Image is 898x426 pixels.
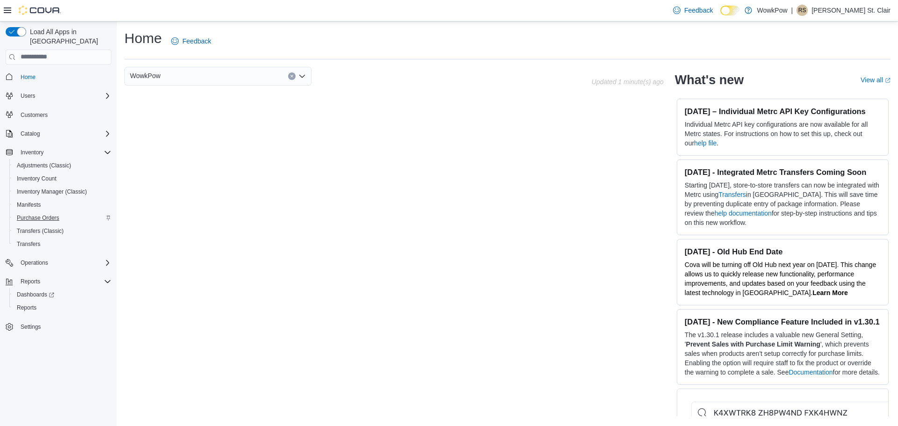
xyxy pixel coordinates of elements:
span: Inventory Count [17,175,57,182]
span: Load All Apps in [GEOGRAPHIC_DATA] [26,27,111,46]
span: Home [17,71,111,83]
button: Inventory [17,147,47,158]
span: Transfers (Classic) [13,225,111,237]
button: Inventory Count [9,172,115,185]
span: Customers [21,111,48,119]
span: WowkPow [130,70,160,81]
span: Purchase Orders [13,212,111,224]
p: The v1.30.1 release includes a valuable new General Setting, ' ', which prevents sales when produ... [685,330,881,377]
span: Feedback [684,6,713,15]
button: Purchase Orders [9,211,115,224]
button: Reports [9,301,115,314]
a: Purchase Orders [13,212,63,224]
input: Dark Mode [720,6,740,15]
a: Transfers [718,191,746,198]
span: Manifests [13,199,111,210]
span: Adjustments (Classic) [17,162,71,169]
nav: Complex example [6,66,111,358]
span: Adjustments (Classic) [13,160,111,171]
a: help documentation [715,209,772,217]
span: Dark Mode [720,15,721,16]
a: Feedback [669,1,717,20]
p: Starting [DATE], store-to-store transfers can now be integrated with Metrc using in [GEOGRAPHIC_D... [685,181,881,227]
button: Settings [2,320,115,333]
span: Operations [21,259,48,267]
button: Open list of options [298,72,306,80]
p: WowkPow [757,5,787,16]
span: Cova will be turning off Old Hub next year on [DATE]. This change allows us to quickly release ne... [685,261,876,296]
span: Inventory Manager (Classic) [17,188,87,195]
a: Reports [13,302,40,313]
strong: Prevent Sales with Purchase Limit Warning [686,340,820,348]
button: Operations [17,257,52,268]
button: Inventory [2,146,115,159]
a: Manifests [13,199,44,210]
a: Feedback [167,32,215,51]
a: Inventory Count [13,173,60,184]
button: Inventory Manager (Classic) [9,185,115,198]
span: Manifests [17,201,41,209]
a: Dashboards [9,288,115,301]
a: Transfers [13,238,44,250]
span: Inventory [17,147,111,158]
span: RS [798,5,806,16]
button: Reports [2,275,115,288]
span: Reports [21,278,40,285]
button: Manifests [9,198,115,211]
p: Individual Metrc API key configurations are now available for all Metrc states. For instructions ... [685,120,881,148]
a: Adjustments (Classic) [13,160,75,171]
strong: Learn More [812,289,847,296]
a: Customers [17,109,51,121]
button: Catalog [17,128,43,139]
span: Inventory Manager (Classic) [13,186,111,197]
a: help file [694,139,717,147]
button: Users [17,90,39,101]
a: Transfers (Classic) [13,225,67,237]
span: Customers [17,109,111,121]
button: Catalog [2,127,115,140]
button: Reports [17,276,44,287]
button: Users [2,89,115,102]
span: Settings [17,321,111,332]
button: Customers [2,108,115,122]
h3: [DATE] - Old Hub End Date [685,247,881,256]
span: Settings [21,323,41,331]
button: Clear input [288,72,296,80]
a: Documentation [789,368,833,376]
span: Transfers (Classic) [17,227,64,235]
span: Reports [13,302,111,313]
button: Operations [2,256,115,269]
button: Transfers [9,238,115,251]
span: Feedback [182,36,211,46]
span: Catalog [17,128,111,139]
h3: [DATE] - New Compliance Feature Included in v1.30.1 [685,317,881,326]
h3: [DATE] - Integrated Metrc Transfers Coming Soon [685,167,881,177]
span: Reports [17,304,36,311]
p: [PERSON_NAME] St. Clair [811,5,891,16]
span: Reports [17,276,111,287]
span: Catalog [21,130,40,137]
a: Home [17,72,39,83]
h2: What's new [675,72,744,87]
button: Transfers (Classic) [9,224,115,238]
span: Users [21,92,35,100]
span: Transfers [17,240,40,248]
p: Updated 1 minute(s) ago [592,78,664,86]
div: Reggie St. Clair [797,5,808,16]
button: Home [2,70,115,84]
span: Transfers [13,238,111,250]
a: Inventory Manager (Classic) [13,186,91,197]
span: Inventory Count [13,173,111,184]
img: Cova [19,6,61,15]
p: | [791,5,793,16]
span: Purchase Orders [17,214,59,222]
svg: External link [885,78,891,83]
span: Dashboards [17,291,54,298]
a: Settings [17,321,44,332]
span: Users [17,90,111,101]
span: Inventory [21,149,43,156]
span: Dashboards [13,289,111,300]
button: Adjustments (Classic) [9,159,115,172]
span: Operations [17,257,111,268]
span: Home [21,73,36,81]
